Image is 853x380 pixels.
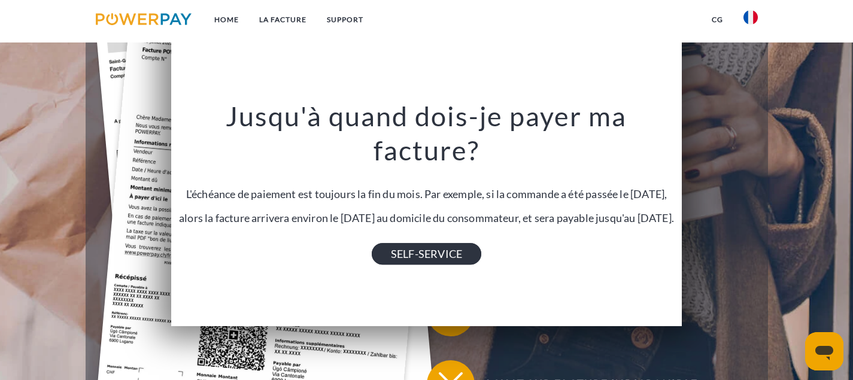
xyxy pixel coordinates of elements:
[249,9,317,31] a: LA FACTURE
[96,13,192,25] img: logo-powerpay.svg
[702,9,733,31] a: CG
[805,332,843,370] iframe: Bouton de lancement de la fenêtre de messagerie
[204,9,249,31] a: Home
[179,100,674,168] h3: Jusqu'à quand dois-je payer ma facture?
[317,9,374,31] a: Support
[427,288,738,336] button: Centre d'assistance
[372,243,481,265] a: SELF-SERVICE
[179,100,674,254] div: L'échéance de paiement est toujours la fin du mois. Par exemple, si la commande a été passée le [...
[743,10,758,25] img: fr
